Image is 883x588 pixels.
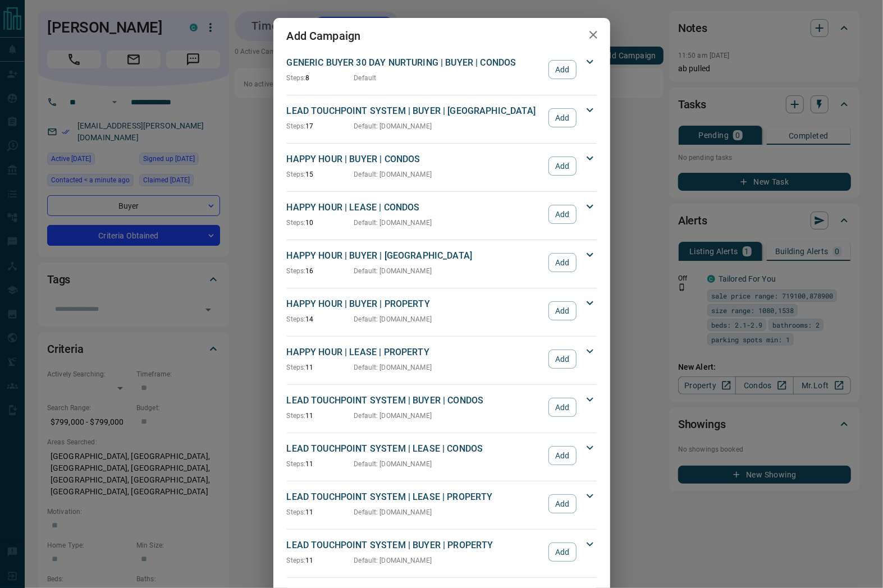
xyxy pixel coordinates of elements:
[548,398,576,417] button: Add
[287,247,597,278] div: HAPPY HOUR | BUYER | [GEOGRAPHIC_DATA]Steps:16Default: [DOMAIN_NAME]Add
[287,267,306,275] span: Steps:
[354,459,432,469] p: Default : [DOMAIN_NAME]
[354,218,432,228] p: Default : [DOMAIN_NAME]
[548,205,576,224] button: Add
[287,74,306,82] span: Steps:
[354,169,432,180] p: Default : [DOMAIN_NAME]
[548,543,576,562] button: Add
[354,314,432,324] p: Default : [DOMAIN_NAME]
[548,253,576,272] button: Add
[287,412,306,420] span: Steps:
[287,536,597,568] div: LEAD TOUCHPOINT SYSTEM | BUYER | PROPERTYSteps:11Default: [DOMAIN_NAME]Add
[548,446,576,465] button: Add
[548,301,576,320] button: Add
[354,121,432,131] p: Default : [DOMAIN_NAME]
[287,314,354,324] p: 14
[287,121,354,131] p: 17
[287,73,354,83] p: 8
[287,171,306,178] span: Steps:
[287,508,306,516] span: Steps:
[287,346,543,359] p: HAPPY HOUR | LEASE | PROPERTY
[287,54,597,85] div: GENERIC BUYER 30 DAY NURTURING | BUYER | CONDOSSteps:8DefaultAdd
[287,153,543,166] p: HAPPY HOUR | BUYER | CONDOS
[287,507,354,517] p: 11
[287,490,543,504] p: LEAD TOUCHPOINT SYSTEM | LEASE | PROPERTY
[287,104,543,118] p: LEAD TOUCHPOINT SYSTEM | BUYER | [GEOGRAPHIC_DATA]
[273,18,374,54] h2: Add Campaign
[287,555,354,566] p: 11
[287,392,597,423] div: LEAD TOUCHPOINT SYSTEM | BUYER | CONDOSSteps:11Default: [DOMAIN_NAME]Add
[287,266,354,276] p: 16
[354,507,432,517] p: Default : [DOMAIN_NAME]
[287,297,543,311] p: HAPPY HOUR | BUYER | PROPERTY
[287,249,543,263] p: HAPPY HOUR | BUYER | [GEOGRAPHIC_DATA]
[287,122,306,130] span: Steps:
[287,150,597,182] div: HAPPY HOUR | BUYER | CONDOSSteps:15Default: [DOMAIN_NAME]Add
[354,362,432,373] p: Default : [DOMAIN_NAME]
[287,56,543,70] p: GENERIC BUYER 30 DAY NURTURING | BUYER | CONDOS
[287,539,543,552] p: LEAD TOUCHPOINT SYSTEM | BUYER | PROPERTY
[548,494,576,513] button: Add
[287,102,597,134] div: LEAD TOUCHPOINT SYSTEM | BUYER | [GEOGRAPHIC_DATA]Steps:17Default: [DOMAIN_NAME]Add
[287,343,597,375] div: HAPPY HOUR | LEASE | PROPERTYSteps:11Default: [DOMAIN_NAME]Add
[354,555,432,566] p: Default : [DOMAIN_NAME]
[287,218,354,228] p: 10
[287,460,306,468] span: Steps:
[287,199,597,230] div: HAPPY HOUR | LEASE | CONDOSSteps:10Default: [DOMAIN_NAME]Add
[287,440,597,471] div: LEAD TOUCHPOINT SYSTEM | LEASE | CONDOSSteps:11Default: [DOMAIN_NAME]Add
[548,157,576,176] button: Add
[287,442,543,456] p: LEAD TOUCHPOINT SYSTEM | LEASE | CONDOS
[287,169,354,180] p: 15
[548,60,576,79] button: Add
[354,411,432,421] p: Default : [DOMAIN_NAME]
[287,362,354,373] p: 11
[548,350,576,369] button: Add
[287,488,597,520] div: LEAD TOUCHPOINT SYSTEM | LEASE | PROPERTYSteps:11Default: [DOMAIN_NAME]Add
[287,315,306,323] span: Steps:
[287,364,306,371] span: Steps:
[287,295,597,327] div: HAPPY HOUR | BUYER | PROPERTYSteps:14Default: [DOMAIN_NAME]Add
[354,266,432,276] p: Default : [DOMAIN_NAME]
[548,108,576,127] button: Add
[287,219,306,227] span: Steps:
[287,201,543,214] p: HAPPY HOUR | LEASE | CONDOS
[354,73,377,83] p: Default
[287,394,543,407] p: LEAD TOUCHPOINT SYSTEM | BUYER | CONDOS
[287,557,306,564] span: Steps:
[287,459,354,469] p: 11
[287,411,354,421] p: 11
